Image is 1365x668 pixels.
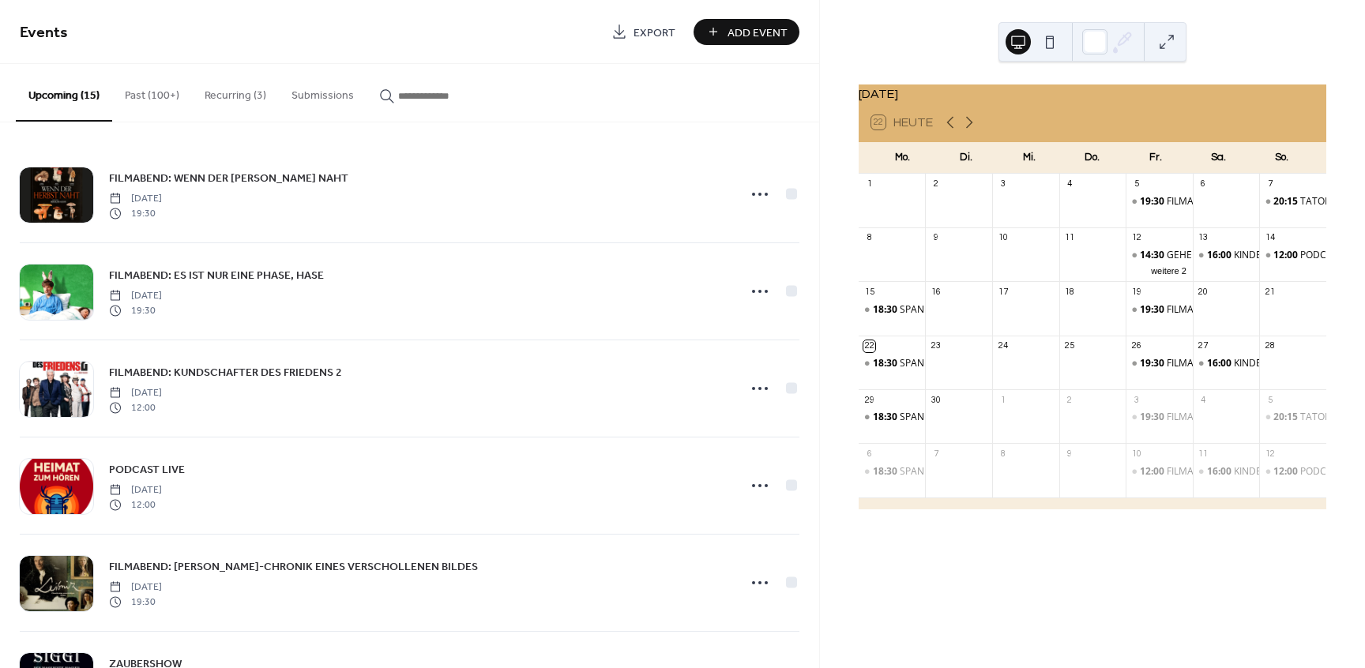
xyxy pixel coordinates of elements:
div: FILMABEND: KUNDSCHAFTER DES FRIEDENS 2 [1126,465,1193,478]
span: 12:00 [109,497,162,512]
span: FILMABEND: WENN DER [PERSON_NAME] NAHT [109,171,348,187]
span: 20:15 [1273,411,1300,424]
button: Past (100+) [112,64,192,120]
div: KINDERKINO [1234,357,1289,370]
div: FILMABEND: DIE SCHÖNSTE ZEIT UNSERES LEBENS [1126,195,1193,208]
div: 1 [997,394,1009,406]
div: Fr. [1124,142,1187,174]
div: 9 [930,232,942,244]
div: FILMABEND: WILDE MAUS [1126,303,1193,317]
button: Upcoming (15) [16,64,112,122]
div: 11 [1198,448,1209,460]
div: 6 [863,448,875,460]
div: 8 [997,448,1009,460]
a: PODCAST LIVE [109,460,185,478]
span: 16:00 [1207,465,1234,478]
div: SPANISCH A1 AB LEKTION 1 [900,357,1023,370]
span: [DATE] [109,192,162,206]
span: 18:30 [873,411,900,424]
span: FILMABEND: [PERSON_NAME]-CHRONIK EINES VERSCHOLLENEN BILDES [109,559,478,576]
div: 13 [1198,232,1209,244]
div: 4 [1064,178,1076,190]
div: 30 [930,394,942,406]
span: FILMABEND: ES IST NUR EINE PHASE, HASE [109,268,324,284]
div: PODCAST LIVE [1300,249,1364,262]
div: KINDERKINO [1234,249,1289,262]
span: 12:00 [1273,465,1300,478]
span: 12:00 [1140,465,1167,478]
div: SPANISCH A1 AB LEKTION 1 [859,465,926,478]
div: Di. [934,142,998,174]
span: PODCAST LIVE [109,462,185,478]
div: KINDERKINO [1193,249,1260,262]
div: Mo. [871,142,934,174]
div: SPANISCH A1 AB LEKTION 1 [859,411,926,424]
span: 12:00 [109,400,162,415]
div: 17 [997,286,1009,298]
div: 26 [1130,340,1142,352]
span: 19:30 [1140,195,1167,208]
div: 8 [863,232,875,244]
div: 15 [863,286,875,298]
button: weitere 2 [1145,263,1193,276]
span: 18:30 [873,303,900,317]
div: 1 [863,178,875,190]
div: 23 [930,340,942,352]
div: TATORT: GEMEINSAM SEHEN - GEMEINSAM ERMITTELN [1259,195,1326,208]
div: FILMABEND: ES IST NUR EINE PHASE, HASE [1167,411,1358,424]
span: [DATE] [109,483,162,497]
div: 21 [1264,286,1276,298]
span: 19:30 [109,303,162,317]
div: 7 [1264,178,1276,190]
div: Sa. [1187,142,1250,174]
span: Add Event [728,24,788,41]
div: 28 [1264,340,1276,352]
a: FILMABEND: [PERSON_NAME]-CHRONIK EINES VERSCHOLLENEN BILDES [109,557,478,576]
div: 20 [1198,286,1209,298]
div: 5 [1130,178,1142,190]
div: 24 [997,340,1009,352]
div: 14 [1264,232,1276,244]
div: GEHEISCHNISTAG: PAULETTE- EIN NEUER DEALER IST IN DER STADT [1126,249,1193,262]
span: 19:30 [109,595,162,609]
div: PODCAST LIVE [1259,465,1326,478]
span: [DATE] [109,289,162,303]
span: Export [634,24,675,41]
span: 12:00 [1273,249,1300,262]
span: [DATE] [109,580,162,595]
div: SPANISCH A1 AB LEKTION 1 [900,411,1023,424]
div: 12 [1130,232,1142,244]
span: 19:30 [109,206,162,220]
div: 4 [1198,394,1209,406]
a: FILMABEND: WENN DER [PERSON_NAME] NAHT [109,169,348,187]
div: PODCAST LIVE [1300,465,1364,478]
button: Recurring (3) [192,64,279,120]
button: Add Event [694,19,799,45]
div: 19 [1130,286,1142,298]
span: 19:30 [1140,303,1167,317]
button: Submissions [279,64,367,120]
div: 3 [1130,394,1142,406]
div: 29 [863,394,875,406]
div: [DATE] [859,84,1326,103]
div: FILMABEND: WENN DER HERBST NAHT [1126,357,1193,370]
span: 18:30 [873,465,900,478]
div: 22 [863,340,875,352]
div: PODCAST LIVE [1259,249,1326,262]
span: 20:15 [1273,195,1300,208]
a: FILMABEND: KUNDSCHAFTER DES FRIEDENS 2 [109,363,342,381]
div: 5 [1264,394,1276,406]
div: 2 [930,178,942,190]
div: 16 [930,286,942,298]
div: 27 [1198,340,1209,352]
a: Export [600,19,687,45]
div: SPANISCH A1 AB LEKTION 1 [900,465,1023,478]
div: 11 [1064,232,1076,244]
span: 16:00 [1207,357,1234,370]
span: 19:30 [1140,411,1167,424]
span: Events [20,17,68,48]
div: 6 [1198,178,1209,190]
div: KINDERKINO [1193,357,1260,370]
div: Mi. [998,142,1061,174]
div: SPANISCH A1 AB LEKTION 1 [900,303,1023,317]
